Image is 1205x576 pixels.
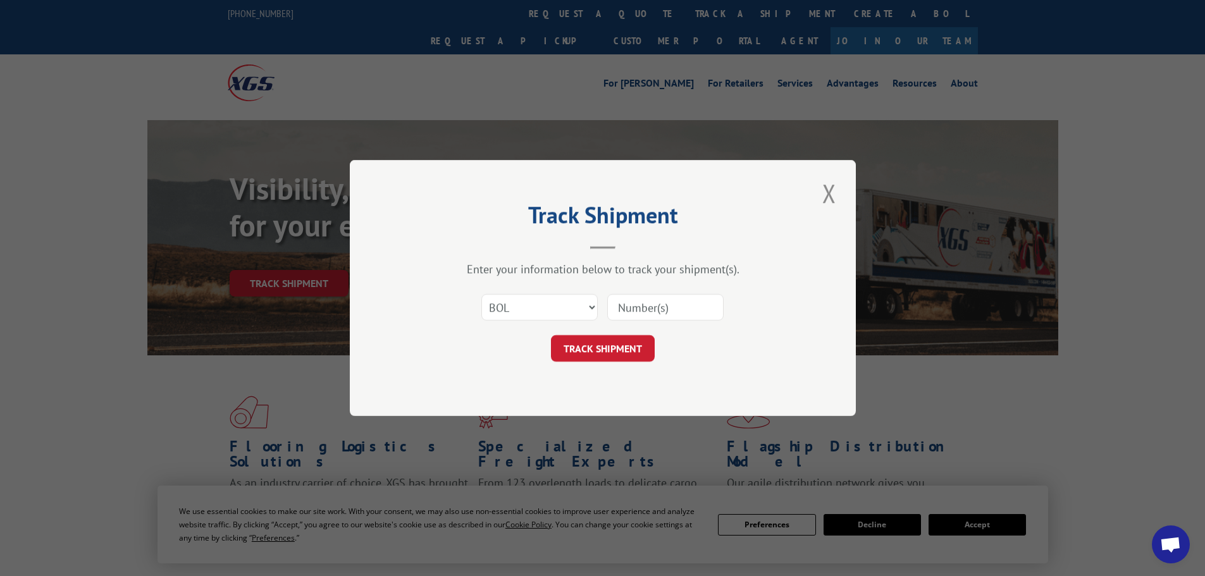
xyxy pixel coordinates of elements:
button: TRACK SHIPMENT [551,335,655,362]
input: Number(s) [607,294,724,321]
h2: Track Shipment [413,206,793,230]
button: Close modal [819,176,840,211]
a: Open chat [1152,525,1190,563]
div: Enter your information below to track your shipment(s). [413,262,793,276]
